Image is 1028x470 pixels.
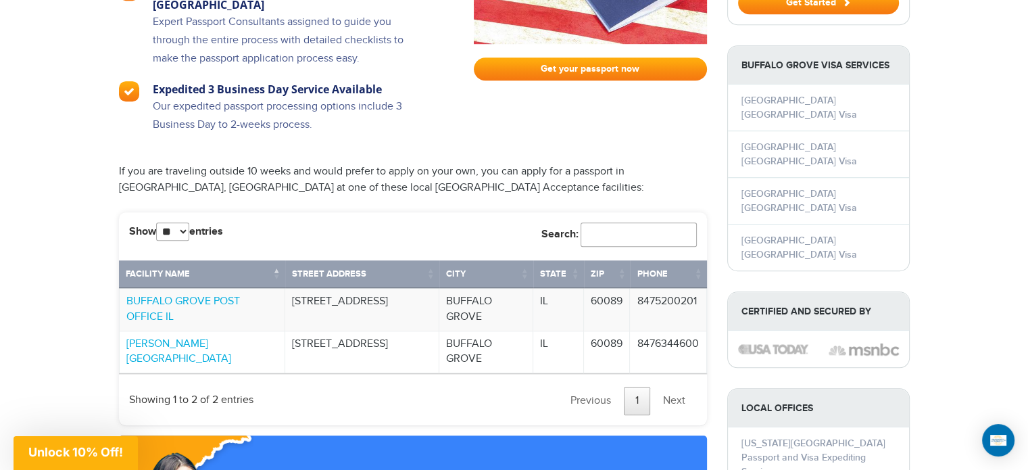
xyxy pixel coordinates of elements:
strong: LOCAL OFFICES [728,389,909,427]
strong: Buffalo Grove Visa Services [728,46,909,85]
a: 1 [624,387,650,415]
p: Our expedited passport processing options include 3 Business Day to 2-weeks process. [153,97,431,147]
input: Search: [581,222,697,247]
h3: Expedited 3 Business Day Service Available [153,81,431,97]
th: State: activate to sort column ascending [533,260,584,288]
th: Zip: activate to sort column ascending [584,260,631,288]
label: Search: [541,222,697,247]
td: [STREET_ADDRESS] [285,288,439,331]
div: Showing 1 to 2 of 2 entries [129,384,253,408]
label: Show entries [129,222,223,241]
a: BUFFALO GROVE POST OFFICE IL [126,295,240,323]
td: BUFFALO GROVE [439,288,533,331]
img: image description [738,344,808,354]
p: Expert Passport Consultants assigned to guide you through the entire process with detailed checkl... [153,13,431,81]
td: 60089 [584,288,631,331]
a: [PERSON_NAME][GEOGRAPHIC_DATA] [126,337,231,366]
td: [STREET_ADDRESS] [285,331,439,374]
span: Unlock 10% Off! [28,445,123,459]
strong: Certified and Secured by [728,292,909,331]
a: Next [652,387,697,415]
th: City: activate to sort column ascending [439,260,533,288]
th: Facility Name: activate to sort column descending [119,260,286,288]
td: IL [533,288,584,331]
a: Get your passport now [474,57,707,80]
img: image description [829,342,899,358]
a: Previous [559,387,622,415]
select: Showentries [156,222,189,241]
td: 60089 [584,331,631,374]
a: [GEOGRAPHIC_DATA] [GEOGRAPHIC_DATA] Visa [741,95,857,120]
a: [GEOGRAPHIC_DATA] [GEOGRAPHIC_DATA] Visa [741,188,857,214]
p: If you are traveling outside 10 weeks and would prefer to apply on your own, you can apply for a ... [119,164,707,196]
td: 8475200201 [630,288,706,331]
td: BUFFALO GROVE [439,331,533,374]
a: [GEOGRAPHIC_DATA] [GEOGRAPHIC_DATA] Visa [741,141,857,167]
div: Open Intercom Messenger [982,424,1014,456]
th: Street Address: activate to sort column ascending [285,260,439,288]
td: IL [533,331,584,374]
td: 8476344600 [630,331,706,374]
th: Phone: activate to sort column ascending [630,260,706,288]
div: Unlock 10% Off! [14,436,138,470]
a: [GEOGRAPHIC_DATA] [GEOGRAPHIC_DATA] Visa [741,235,857,260]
